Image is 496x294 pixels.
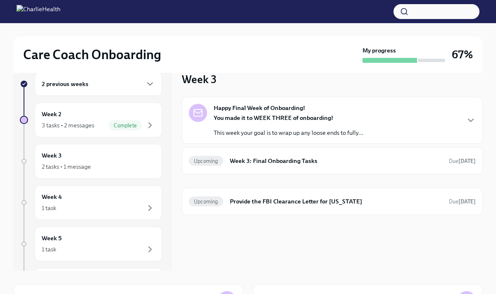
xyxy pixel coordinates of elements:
a: UpcomingProvide the FBI Clearance Letter for [US_STATE]Due[DATE] [189,195,476,208]
p: This week your goal is to wrap up any loose ends to fully... [214,129,363,137]
strong: Happy Final Week of Onboarding! [214,104,305,112]
strong: [DATE] [458,158,476,164]
strong: My progress [362,46,396,55]
strong: You made it to WEEK THREE of onboarding! [214,114,333,122]
div: 2 tasks • 1 message [42,163,91,171]
h6: Week 2 [42,110,62,119]
h6: 2 previous weeks [42,79,88,88]
span: Upcoming [189,198,223,205]
h3: 67% [452,47,473,62]
span: Upcoming [189,158,223,164]
div: 3 tasks • 2 messages [42,121,94,129]
span: September 13th, 2025 10:00 [449,157,476,165]
span: October 1st, 2025 10:00 [449,198,476,206]
span: Due [449,198,476,205]
h6: Week 3: Final Onboarding Tasks [230,156,442,165]
a: Week 51 task [20,227,162,261]
h6: Week 4 [42,192,62,201]
img: CharlieHealth [17,5,60,18]
a: Week 41 task [20,185,162,220]
h3: Week 3 [182,72,217,87]
div: 1 task [42,204,56,212]
h6: Week 3 [42,151,62,160]
h6: Provide the FBI Clearance Letter for [US_STATE] [230,197,442,206]
a: Week 23 tasks • 2 messagesComplete [20,103,162,137]
span: Due [449,158,476,164]
span: Complete [109,122,142,129]
a: Week 32 tasks • 1 message [20,144,162,179]
div: 2 previous weeks [35,72,162,96]
a: UpcomingWeek 3: Final Onboarding TasksDue[DATE] [189,154,476,167]
h2: Care Coach Onboarding [23,46,161,63]
strong: [DATE] [458,198,476,205]
h6: Week 5 [42,234,62,243]
div: 1 task [42,245,56,253]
